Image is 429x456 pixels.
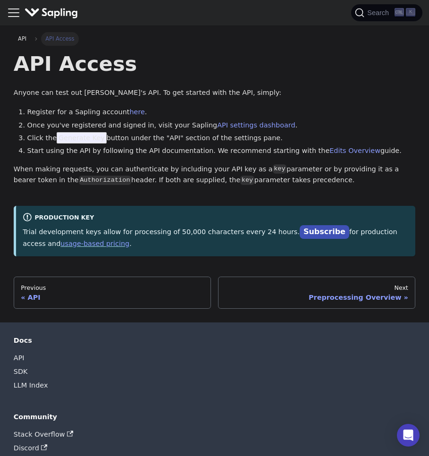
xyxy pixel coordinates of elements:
[14,277,211,309] a: PreviousAPI
[27,145,416,157] li: Start using the API by following the API documentation. We recommend starting with the guide.
[14,87,415,99] p: Anyone can test out [PERSON_NAME]'s API. To get started with the API, simply:
[300,225,349,239] a: Subscribe
[18,35,26,42] span: API
[14,441,48,455] a: Discord
[14,365,28,379] a: SDK
[27,107,416,118] li: Register for a Sapling account .
[329,147,380,154] a: Edits Overview
[79,176,131,185] code: Authorization
[351,4,422,21] button: Search (Ctrl+K)
[273,164,286,174] code: key
[25,6,82,20] a: Sapling.ai
[14,428,73,441] a: Stack Overflow
[41,32,79,45] span: API Access
[14,277,415,309] nav: Docs pages
[14,413,415,421] div: Community
[27,120,416,131] li: Once you've registered and signed in, visit your Sapling .
[14,51,415,76] h1: API Access
[14,164,415,186] p: When making requests, you can authenticate by including your API key as a parameter or by providi...
[57,132,107,144] span: Generate Key
[364,9,395,17] span: Search
[218,277,416,309] a: NextPreprocessing Overview
[7,6,21,20] button: Toggle navigation bar
[14,32,415,45] nav: Breadcrumbs
[14,32,31,45] a: API
[129,108,144,116] a: here
[14,379,48,392] a: LLM Index
[225,293,408,302] div: Preprocessing Overview
[406,8,415,17] kbd: K
[225,284,408,292] div: Next
[21,293,204,302] div: API
[60,240,129,247] a: usage-based pricing
[23,212,409,224] div: Production Key
[14,336,415,345] div: Docs
[23,226,409,249] p: Trial development keys allow for processing of 50,000 characters every 24 hours. for production a...
[217,121,295,129] a: API settings dashboard
[21,284,204,292] div: Previous
[14,351,25,365] a: API
[25,6,78,20] img: Sapling.ai
[397,424,420,447] div: Open Intercom Messenger
[27,133,416,144] li: Click the button under the "API" section of the settings pane.
[240,176,254,185] code: key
